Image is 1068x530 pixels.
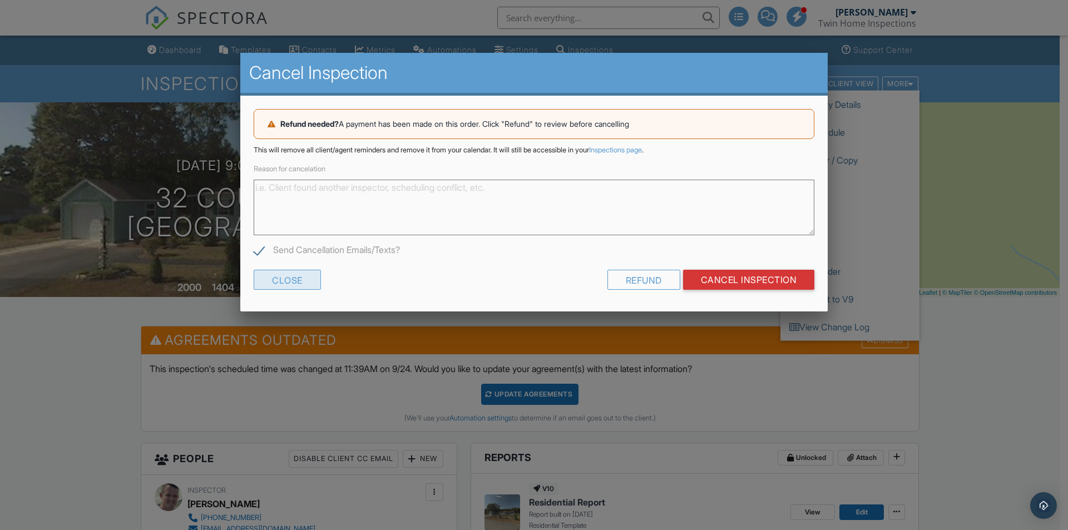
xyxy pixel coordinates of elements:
input: Cancel Inspection [683,270,815,290]
p: This will remove all client/agent reminders and remove it from your calendar. It will still be ac... [254,146,814,155]
label: Send Cancellation Emails/Texts? [254,245,400,259]
strong: Refund needed? [280,119,339,128]
span: A payment has been made on this order. Click "Refund" to review before cancelling [280,119,629,128]
a: Inspections page [589,146,642,154]
div: Refund [607,270,680,290]
h2: Cancel Inspection [249,62,819,84]
div: Close [254,270,321,290]
label: Reason for cancelation [254,165,325,173]
div: Open Intercom Messenger [1030,492,1057,519]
